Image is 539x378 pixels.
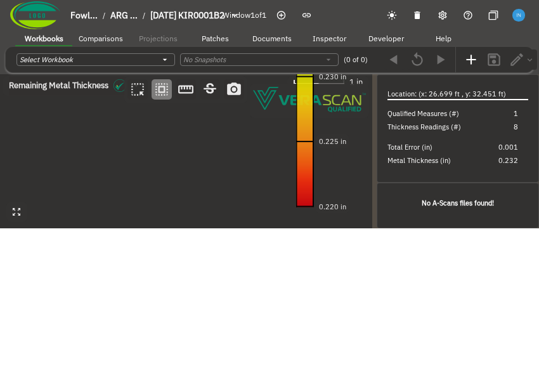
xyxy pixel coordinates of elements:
span: [DATE] KIR0001B2 [150,10,224,21]
span: Inspector [313,34,346,43]
span: Developer [368,34,404,43]
span: Workbooks [25,34,63,43]
span: Location: (x: 26.699 ft , y: 32.451 ft) [387,89,506,100]
span: Qualified Measures (#) [387,109,459,118]
span: 1 [514,109,518,118]
span: Fowl... [70,10,98,21]
span: Total Error (in) [387,143,432,152]
span: 0.001 [498,143,518,152]
img: f6ffcea323530ad0f5eeb9c9447a59c5 [512,9,524,21]
li: / [143,10,145,21]
img: icon in the dropdown [114,79,126,92]
i: Select Workbook [20,55,73,64]
span: Patches [202,34,229,43]
span: Metal Thickness (in) [387,156,451,165]
img: Verascope qualified watermark [253,87,366,112]
i: No Snapshots [183,55,226,64]
button: breadcrumb [65,5,250,26]
text: 0.220 in [319,202,346,211]
span: ARG ... [110,10,138,21]
span: Window 1 of 1 [223,10,266,21]
span: Thickness Readings (#) [387,122,461,131]
span: 8 [514,122,518,131]
b: No A-Scans files found! [422,199,494,207]
span: Documents [252,34,292,43]
li: / [103,10,105,21]
span: 0.232 [498,156,518,165]
span: Comparisons [79,34,123,43]
img: Company Logo [10,1,60,29]
nav: breadcrumb [70,9,224,22]
span: (0 of 0) [344,55,368,65]
text: 0.230 in [319,72,346,81]
span: Remaining Metal Thickness [9,81,108,91]
text: 0.225 in [319,137,346,146]
span: Help [436,34,451,43]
